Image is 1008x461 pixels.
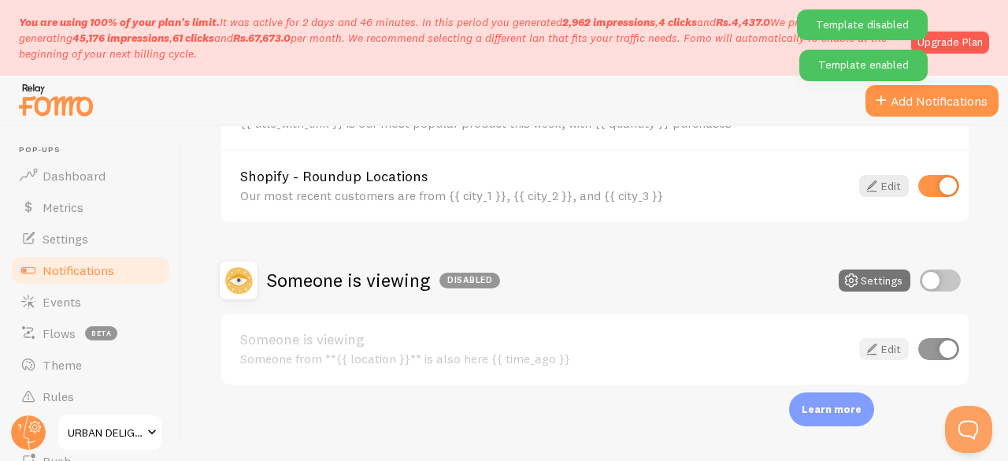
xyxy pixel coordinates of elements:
[233,31,291,45] b: Rs.67,673.0
[43,389,74,404] span: Rules
[9,318,172,349] a: Flows beta
[172,31,214,45] b: 61 clicks
[43,199,83,215] span: Metrics
[797,9,928,40] div: Template disabled
[716,15,770,29] b: Rs.4,437.0
[9,160,172,191] a: Dashboard
[240,169,850,184] a: Shopify - Roundup Locations
[240,351,850,366] div: Someone from **{{ location }}** is also here {{ time_ago }}
[240,333,850,347] a: Someone is viewing
[68,423,143,442] span: URBAN DELIGHT
[72,31,291,45] span: , and
[85,326,117,340] span: beta
[562,15,655,29] b: 2,962 impressions
[19,15,220,29] span: You are using 100% of your plan's limit.
[911,32,989,54] a: Upgrade Plan
[839,270,910,292] button: Settings
[945,406,992,453] iframe: Help Scout Beacon - Open
[9,381,172,412] a: Rules
[57,414,163,452] a: URBAN DELIGHT
[562,15,770,29] span: , and
[658,15,697,29] b: 4 clicks
[43,325,76,341] span: Flows
[9,191,172,223] a: Metrics
[220,262,258,299] img: Someone is viewing
[240,188,850,203] div: Our most recent customers are from {{ city_1 }}, {{ city_2 }}, and {{ city_3 }}
[802,402,862,417] p: Learn more
[43,357,82,373] span: Theme
[9,349,172,381] a: Theme
[72,31,169,45] b: 45,176 impressions
[439,273,500,288] div: Disabled
[43,294,81,310] span: Events
[859,338,909,360] a: Edit
[799,50,928,80] div: Template enabled
[9,286,172,318] a: Events
[19,14,902,61] p: It was active for 2 days and 46 minutes. In this period you generated We predict you could be gen...
[9,255,172,286] a: Notifications
[43,262,114,278] span: Notifications
[43,231,88,247] span: Settings
[859,175,909,197] a: Edit
[19,145,172,155] span: Pop-ups
[267,268,500,292] h2: Someone is viewing
[789,392,874,426] div: Learn more
[43,168,106,184] span: Dashboard
[9,223,172,255] a: Settings
[17,80,95,120] img: fomo-relay-logo-orange.svg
